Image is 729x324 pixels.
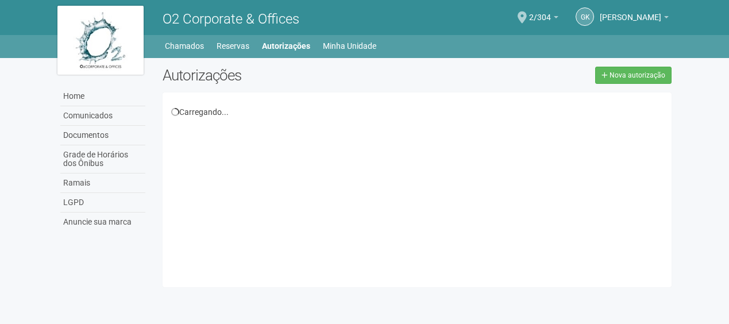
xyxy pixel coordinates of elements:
[529,2,551,22] span: 2/304
[60,173,145,193] a: Ramais
[165,38,204,54] a: Chamados
[529,14,558,24] a: 2/304
[163,67,408,84] h2: Autorizações
[57,6,144,75] img: logo.jpg
[610,71,665,79] span: Nova autorização
[600,14,669,24] a: [PERSON_NAME]
[576,7,594,26] a: GK
[217,38,249,54] a: Reservas
[60,106,145,126] a: Comunicados
[60,126,145,145] a: Documentos
[163,11,299,27] span: O2 Corporate & Offices
[60,213,145,232] a: Anuncie sua marca
[323,38,376,54] a: Minha Unidade
[595,67,672,84] a: Nova autorização
[60,87,145,106] a: Home
[600,2,661,22] span: Gleice Kelly
[60,193,145,213] a: LGPD
[262,38,310,54] a: Autorizações
[171,107,664,117] div: Carregando...
[60,145,145,173] a: Grade de Horários dos Ônibus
